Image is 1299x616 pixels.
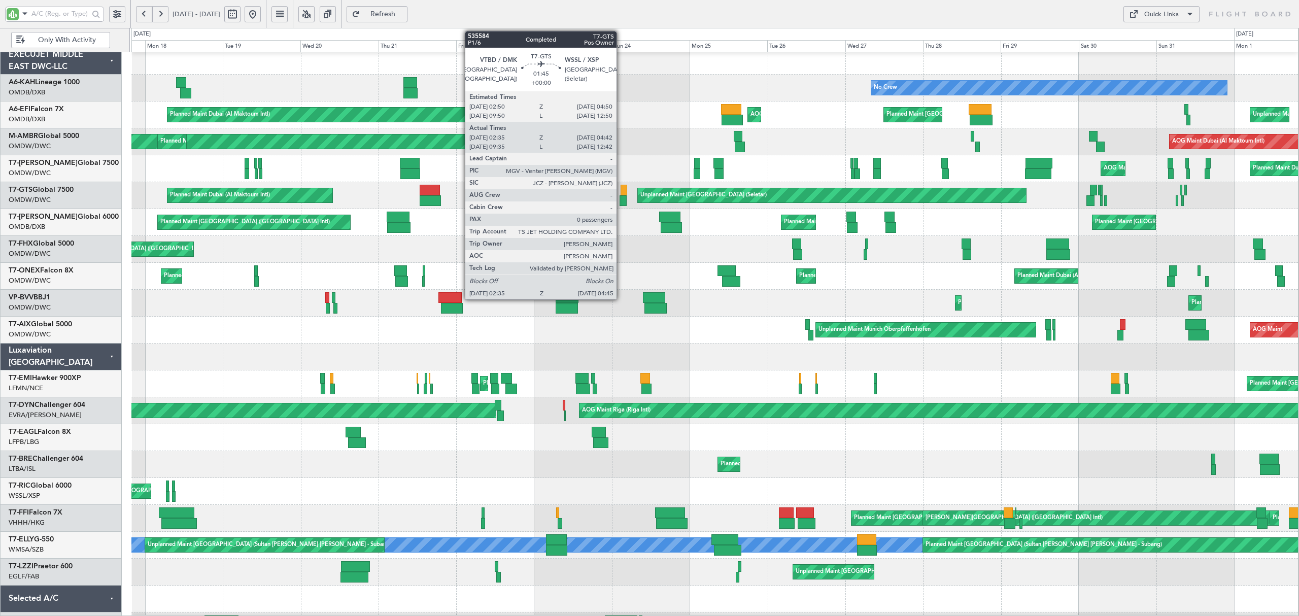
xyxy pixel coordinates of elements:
[9,384,43,393] a: LFMN/NCE
[478,80,578,95] div: Planned Maint Dubai (Al Maktoum Intl)
[9,168,51,178] a: OMDW/DWC
[845,40,923,52] div: Wed 27
[799,268,899,284] div: Planned Maint Dubai (Al Maktoum Intl)
[534,40,611,52] div: Sat 23
[1156,40,1234,52] div: Sun 31
[9,428,71,435] a: T7-EAGLFalcon 8X
[27,37,107,44] span: Only With Activity
[9,563,73,570] a: T7-LZZIPraetor 600
[721,457,843,472] div: Planned Maint Warsaw ([GEOGRAPHIC_DATA])
[784,215,953,230] div: Planned Maint [GEOGRAPHIC_DATA] ([GEOGRAPHIC_DATA] Intl)
[9,142,51,151] a: OMDW/DWC
[9,428,38,435] span: T7-EAGL
[582,242,742,257] div: Planned Maint [GEOGRAPHIC_DATA] ([GEOGRAPHIC_DATA])
[9,240,74,247] a: T7-FHXGlobal 5000
[1236,30,1253,39] div: [DATE]
[926,537,1162,553] div: Planned Maint [GEOGRAPHIC_DATA] (Sultan [PERSON_NAME] [PERSON_NAME] - Subang)
[9,374,81,382] a: T7-EMIHawker 900XP
[1079,40,1156,52] div: Sat 30
[923,40,1001,52] div: Thu 28
[9,240,33,247] span: T7-FHX
[223,40,300,52] div: Tue 19
[9,455,83,462] a: T7-BREChallenger 604
[170,107,270,122] div: Planned Maint Dubai (Al Maktoum Intl)
[9,545,44,554] a: WMSA/SZB
[9,132,38,140] span: M-AMBR
[9,213,119,220] a: T7-[PERSON_NAME]Global 6000
[1017,268,1117,284] div: Planned Maint Dubai (Al Maktoum Intl)
[1095,215,1264,230] div: Planned Maint [GEOGRAPHIC_DATA] ([GEOGRAPHIC_DATA] Intl)
[9,482,30,489] span: T7-RIC
[9,482,72,489] a: T7-RICGlobal 6000
[9,464,36,473] a: LTBA/ISL
[9,572,39,581] a: EGLF/FAB
[379,40,456,52] div: Thu 21
[1172,134,1264,149] div: AOG Maint Dubai (Al Maktoum Intl)
[582,403,651,418] div: AOG Maint Riga (Riga Intl)
[1001,40,1078,52] div: Fri 29
[483,376,568,391] div: Planned Maint [PERSON_NAME]
[9,132,79,140] a: M-AMBRGlobal 5000
[9,106,30,113] span: A6-EFI
[76,484,202,499] div: Unplanned Maint [GEOGRAPHIC_DATA] (Seletar)
[9,294,33,301] span: VP-BVV
[148,537,391,553] div: Unplanned Maint [GEOGRAPHIC_DATA] (Sultan [PERSON_NAME] [PERSON_NAME] - Subang)
[958,295,1058,311] div: Planned Maint Dubai (Al Maktoum Intl)
[926,510,1103,526] div: [PERSON_NAME][GEOGRAPHIC_DATA] ([GEOGRAPHIC_DATA] Intl)
[9,509,62,516] a: T7-FFIFalcon 7X
[31,6,89,21] input: A/C (Reg. or Type)
[9,509,29,516] span: T7-FFI
[9,563,33,570] span: T7-LZZI
[9,186,32,193] span: T7-GTS
[9,330,51,339] a: OMDW/DWC
[9,195,51,204] a: OMDW/DWC
[640,188,767,203] div: Unplanned Maint [GEOGRAPHIC_DATA] (Seletar)
[9,115,45,124] a: OMDB/DXB
[9,410,82,420] a: EVRA/[PERSON_NAME]
[9,106,64,113] a: A6-EFIFalcon 7X
[9,79,35,86] span: A6-KAH
[9,267,74,274] a: T7-ONEXFalcon 8X
[9,222,45,231] a: OMDB/DXB
[886,107,1056,122] div: Planned Maint [GEOGRAPHIC_DATA] ([GEOGRAPHIC_DATA] Intl)
[9,491,40,500] a: WSSL/XSP
[9,186,74,193] a: T7-GTSGlobal 7500
[9,276,51,285] a: OMDW/DWC
[874,80,897,95] div: No Crew
[9,437,39,447] a: LFPB/LBG
[9,321,31,328] span: T7-AIX
[49,242,255,257] div: Planned Maint [GEOGRAPHIC_DATA] ([GEOGRAPHIC_DATA][PERSON_NAME])
[9,159,119,166] a: T7-[PERSON_NAME]Global 7500
[1104,161,1196,176] div: AOG Maint Dubai (Al Maktoum Intl)
[160,134,260,149] div: Planned Maint Dubai (Al Maktoum Intl)
[9,213,78,220] span: T7-[PERSON_NAME]
[9,536,54,543] a: T7-ELLYG-550
[145,40,223,52] div: Mon 18
[854,510,1023,526] div: Planned Maint [GEOGRAPHIC_DATA] ([GEOGRAPHIC_DATA] Intl)
[796,564,963,579] div: Unplanned Maint [GEOGRAPHIC_DATA] ([GEOGRAPHIC_DATA])
[300,40,378,52] div: Wed 20
[133,30,151,39] div: [DATE]
[11,32,110,48] button: Only With Activity
[456,40,534,52] div: Fri 22
[9,294,50,301] a: VP-BVVBBJ1
[767,40,845,52] div: Tue 26
[1123,6,1200,22] button: Quick Links
[9,536,34,543] span: T7-ELLY
[690,40,767,52] div: Mon 25
[750,107,869,122] div: AOG Maint [GEOGRAPHIC_DATA] (Dubai Intl)
[9,401,35,408] span: T7-DYN
[347,6,407,22] button: Refresh
[160,215,330,230] div: Planned Maint [GEOGRAPHIC_DATA] ([GEOGRAPHIC_DATA] Intl)
[9,518,45,527] a: VHHH/HKG
[9,88,45,97] a: OMDB/DXB
[1144,10,1179,20] div: Quick Links
[818,322,931,337] div: Unplanned Maint Munich Oberpfaffenhofen
[9,401,85,408] a: T7-DYNChallenger 604
[173,10,220,19] span: [DATE] - [DATE]
[9,303,51,312] a: OMDW/DWC
[362,11,404,18] span: Refresh
[9,267,40,274] span: T7-ONEX
[9,159,78,166] span: T7-[PERSON_NAME]
[9,249,51,258] a: OMDW/DWC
